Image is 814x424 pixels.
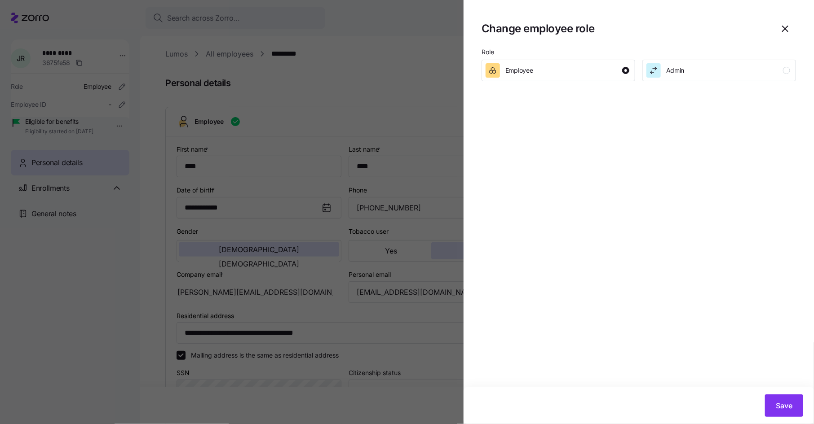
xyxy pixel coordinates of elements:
[776,400,792,411] span: Save
[765,394,803,417] button: Save
[482,22,771,35] h1: Change employee role
[666,66,685,75] span: Admin
[505,66,533,75] span: Employee
[482,48,796,60] p: Role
